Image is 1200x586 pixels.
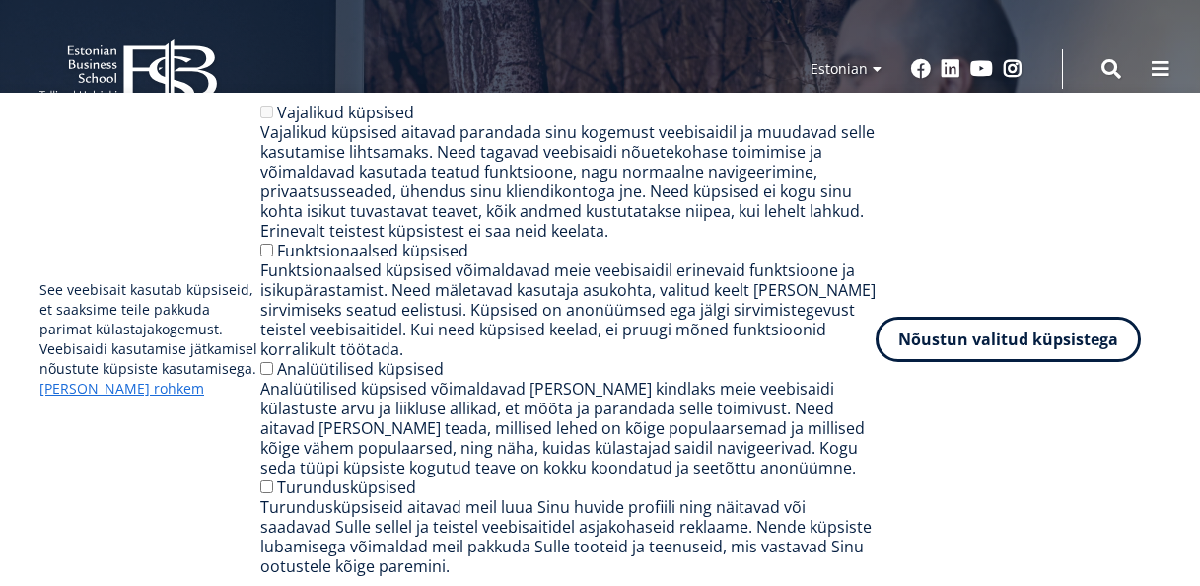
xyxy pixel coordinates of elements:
button: Nõustun valitud küpsistega [876,317,1141,362]
div: Turundusküpsiseid aitavad meil luua Sinu huvide profiili ning näitavad või saadavad Sulle sellel ... [260,497,876,576]
label: Funktsionaalsed küpsised [277,240,468,261]
a: Youtube [970,59,993,79]
a: Facebook [911,59,931,79]
label: Vajalikud küpsised [277,102,414,123]
a: Linkedin [941,59,960,79]
div: Funktsionaalsed küpsised võimaldavad meie veebisaidil erinevaid funktsioone ja isikupärastamist. ... [260,260,876,359]
div: Vajalikud küpsised aitavad parandada sinu kogemust veebisaidil ja muudavad selle kasutamise lihts... [260,122,876,241]
a: Instagram [1003,59,1023,79]
div: Analüütilised küpsised võimaldavad [PERSON_NAME] kindlaks meie veebisaidi külastuste arvu ja liik... [260,379,876,477]
p: See veebisait kasutab küpsiseid, et saaksime teile pakkuda parimat külastajakogemust. Veebisaidi ... [39,280,260,399]
a: [PERSON_NAME] rohkem [39,379,204,399]
label: Analüütilised küpsised [277,358,444,380]
label: Turundusküpsised [277,476,416,498]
